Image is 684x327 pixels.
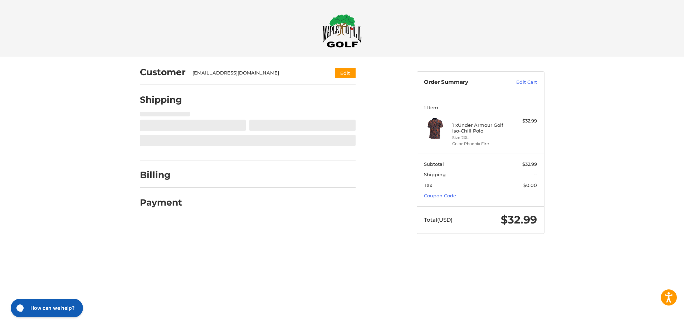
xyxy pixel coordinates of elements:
span: -- [533,172,537,177]
span: Subtotal [424,161,444,167]
span: $32.99 [501,213,537,226]
h2: Billing [140,169,182,181]
iframe: Gorgias live chat messenger [7,296,85,320]
h3: Order Summary [424,79,501,86]
a: Edit Cart [501,79,537,86]
h3: 1 Item [424,105,537,110]
span: $32.99 [522,161,537,167]
button: Edit [335,68,356,78]
span: Tax [424,182,432,188]
h4: 1 x Under Armour Golf Iso-Chill Polo [452,122,507,134]
span: Shipping [424,172,446,177]
div: [EMAIL_ADDRESS][DOMAIN_NAME] [192,69,321,77]
span: Total (USD) [424,216,453,223]
img: Maple Hill Golf [322,14,362,48]
span: $0.00 [523,182,537,188]
div: $32.99 [509,117,537,125]
h2: Customer [140,67,186,78]
h2: Payment [140,197,182,208]
li: Size 2XL [452,135,507,141]
li: Color Phoenix Fire [452,141,507,147]
h2: Shipping [140,94,182,105]
a: Coupon Code [424,193,456,198]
